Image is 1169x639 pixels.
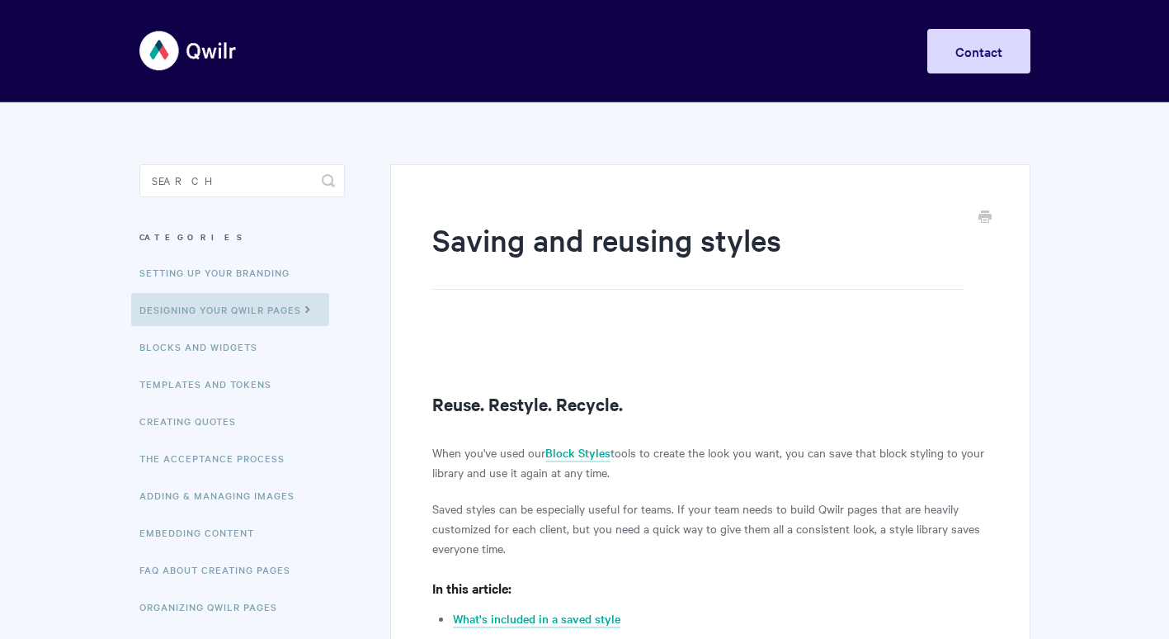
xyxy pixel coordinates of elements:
[139,222,345,252] h3: Categories
[139,256,302,289] a: Setting up your Branding
[139,479,307,512] a: Adding & Managing Images
[139,405,248,438] a: Creating Quotes
[139,20,238,82] img: Qwilr Help Center
[978,209,992,227] a: Print this Article
[139,590,290,623] a: Organizing Qwilr Pages
[453,610,620,628] a: What's included in a saved style
[139,367,284,400] a: Templates and Tokens
[545,444,610,462] a: Block Styles
[927,29,1030,73] a: Contact
[432,390,988,417] h2: Reuse. Restyle. Recycle.
[139,330,270,363] a: Blocks and Widgets
[139,553,303,586] a: FAQ About Creating Pages
[139,442,297,475] a: The Acceptance Process
[432,578,988,599] h4: In this article:
[432,499,988,558] p: Saved styles can be especially useful for teams. If your team needs to build Qwilr pages that are...
[432,219,963,290] h1: Saving and reusing styles
[131,293,329,326] a: Designing Your Qwilr Pages
[139,164,345,197] input: Search
[432,443,988,482] p: When you've used our tools to create the look you want, you can save that block styling to your l...
[139,516,266,549] a: Embedding Content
